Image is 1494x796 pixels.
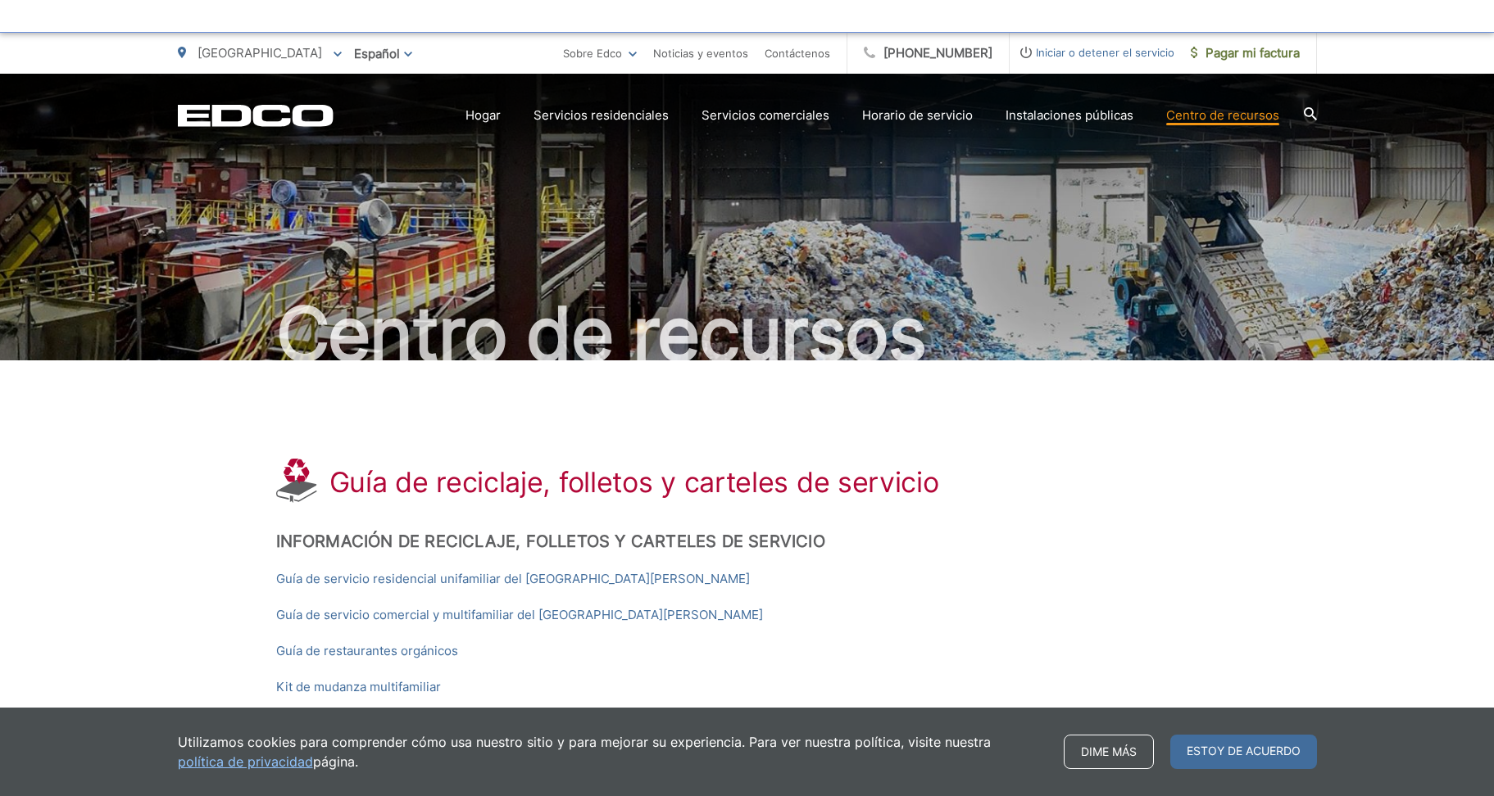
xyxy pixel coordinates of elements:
[313,753,358,770] font: página.
[862,107,973,123] font: Horario de servicio
[465,107,501,123] font: Hogar
[276,605,763,625] a: Guía de servicio comercial y multifamiliar del [GEOGRAPHIC_DATA][PERSON_NAME]
[329,465,939,499] font: Guía de reciclaje, folletos y carteles de servicio
[653,47,748,60] font: Noticias y eventos
[1174,33,1317,74] a: Pagar mi factura
[653,43,748,63] a: Noticias y eventos
[534,106,669,125] a: Servicios residenciales
[276,643,458,658] font: Guía de restaurantes orgánicos
[178,734,991,750] font: Utilizamos cookies para comprender cómo usa nuestro sitio y para mejorar su experiencia. Para ver...
[276,289,926,378] font: Centro de recursos
[276,531,825,551] font: Información de reciclaje, folletos y carteles de servicio
[178,104,334,127] a: Logotipo EDCD. Regrese a la página de inicio.
[354,46,400,61] font: Español
[276,679,441,694] font: Kit de mudanza multifamiliar
[276,607,763,622] font: Guía de servicio comercial y multifamiliar del [GEOGRAPHIC_DATA][PERSON_NAME]
[765,43,830,63] a: Contáctenos
[847,33,1010,74] a: [PHONE_NUMBER]
[276,641,458,661] a: Guía de restaurantes orgánicos
[342,39,425,68] span: Español
[178,753,313,770] font: política de privacidad
[702,106,829,125] a: Servicios comerciales
[765,47,830,60] font: Contáctenos
[702,107,829,123] font: Servicios comerciales
[1166,107,1279,123] font: Centro de recursos
[1006,106,1133,125] a: Instalaciones públicas
[276,571,750,586] font: Guía de servicio residencial unifamiliar del [GEOGRAPHIC_DATA][PERSON_NAME]
[178,752,313,771] a: política de privacidad
[534,107,669,123] font: Servicios residenciales
[1006,107,1133,123] font: Instalaciones públicas
[198,45,322,61] font: [GEOGRAPHIC_DATA]
[563,47,622,60] font: Sobre Edco
[862,106,973,125] a: Horario de servicio
[465,106,501,125] a: Hogar
[1206,45,1300,61] font: Pagar mi factura
[276,569,750,589] a: Guía de servicio residencial unifamiliar del [GEOGRAPHIC_DATA][PERSON_NAME]
[276,677,441,697] a: Kit de mudanza multifamiliar
[1166,106,1279,125] a: Centro de recursos
[1064,735,1154,769] a: Dime más
[563,43,637,63] a: Sobre Edco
